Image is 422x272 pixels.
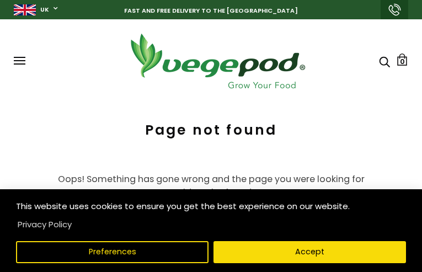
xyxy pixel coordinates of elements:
[14,4,36,15] img: gb_large.png
[16,215,73,234] a: Privacy Policy (opens in a new tab)
[379,55,390,67] a: Search
[16,200,350,212] span: This website uses cookies to ensure you get the best experience on our website.
[40,5,49,14] a: UK
[121,30,314,92] img: Vegepod
[16,241,209,263] button: Preferences
[396,54,408,66] a: Cart
[213,241,406,263] button: Accept
[14,122,408,138] h1: Page not found
[400,56,405,67] span: 0
[40,153,382,265] div: Oops! Something has gone wrong and the page you were looking for could not be found !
